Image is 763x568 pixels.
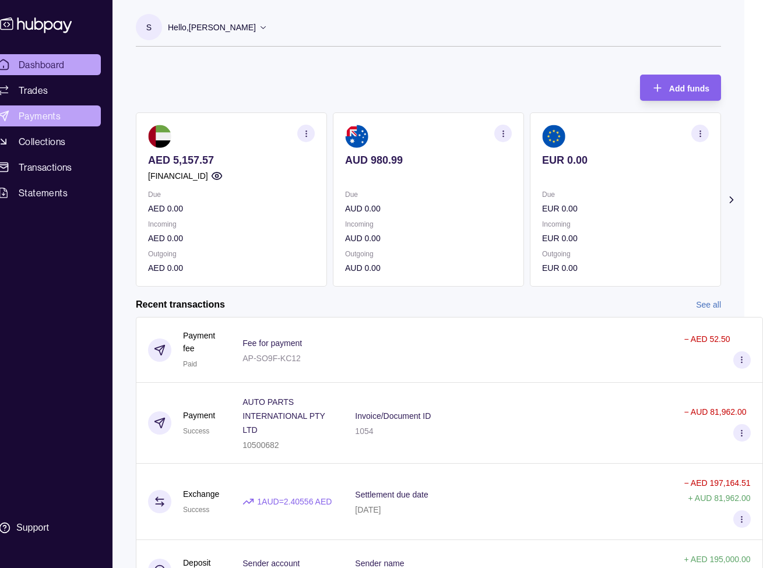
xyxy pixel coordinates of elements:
span: Success [183,506,209,514]
p: Fee for payment [242,338,302,348]
p: EUR 0.00 [542,262,709,274]
p: + AUD 81,962.00 [688,493,751,503]
p: S [146,21,152,34]
p: AED 0.00 [148,262,315,274]
p: AUD 0.00 [345,262,512,274]
p: 1 AUD = 2.40556 AED [257,495,332,508]
img: eu [542,125,565,148]
p: Sender name [355,559,404,568]
h2: Recent transactions [136,298,225,311]
button: Add funds [640,75,721,101]
img: au [345,125,368,148]
p: Sender account [242,559,300,568]
p: EUR 0.00 [542,154,709,167]
p: AED 0.00 [148,202,315,215]
p: Outgoing [345,248,512,260]
p: Due [345,188,512,201]
span: Payments [19,109,61,123]
p: Incoming [148,218,315,231]
p: AUTO PARTS INTERNATIONAL PTY LTD [242,397,325,435]
p: 1054 [355,426,373,436]
p: AUD 0.00 [345,232,512,245]
span: Paid [183,360,197,368]
span: Success [183,427,209,435]
p: − AED 52.50 [684,334,730,344]
span: Transactions [19,160,72,174]
p: [FINANCIAL_ID] [148,170,208,182]
p: EUR 0.00 [542,202,709,215]
p: Settlement due date [355,490,428,499]
p: Payment fee [183,329,219,355]
p: Incoming [542,218,709,231]
p: − AUD 81,962.00 [684,407,747,417]
p: Due [542,188,709,201]
span: Collections [19,135,65,149]
p: EUR 0.00 [542,232,709,245]
p: AP-SO9F-KC12 [242,354,301,363]
p: Outgoing [148,248,315,260]
p: [DATE] [355,505,381,514]
p: Outgoing [542,248,709,260]
p: AED 5,157.57 [148,154,315,167]
a: See all [696,298,721,311]
p: Exchange [183,488,219,500]
span: Dashboard [19,58,65,72]
span: Add funds [669,84,709,93]
p: 10500682 [242,440,279,450]
img: ae [148,125,171,148]
p: Payment [183,409,215,422]
p: Invoice/Document ID [355,411,431,421]
p: Hello, [PERSON_NAME] [168,21,256,34]
p: Incoming [345,218,512,231]
span: Trades [19,83,48,97]
p: AUD 980.99 [345,154,512,167]
p: AUD 0.00 [345,202,512,215]
span: Statements [19,186,68,200]
p: AED 0.00 [148,232,315,245]
p: + AED 195,000.00 [684,555,751,564]
p: Due [148,188,315,201]
div: Support [16,521,49,534]
p: − AED 197,164.51 [684,478,751,488]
